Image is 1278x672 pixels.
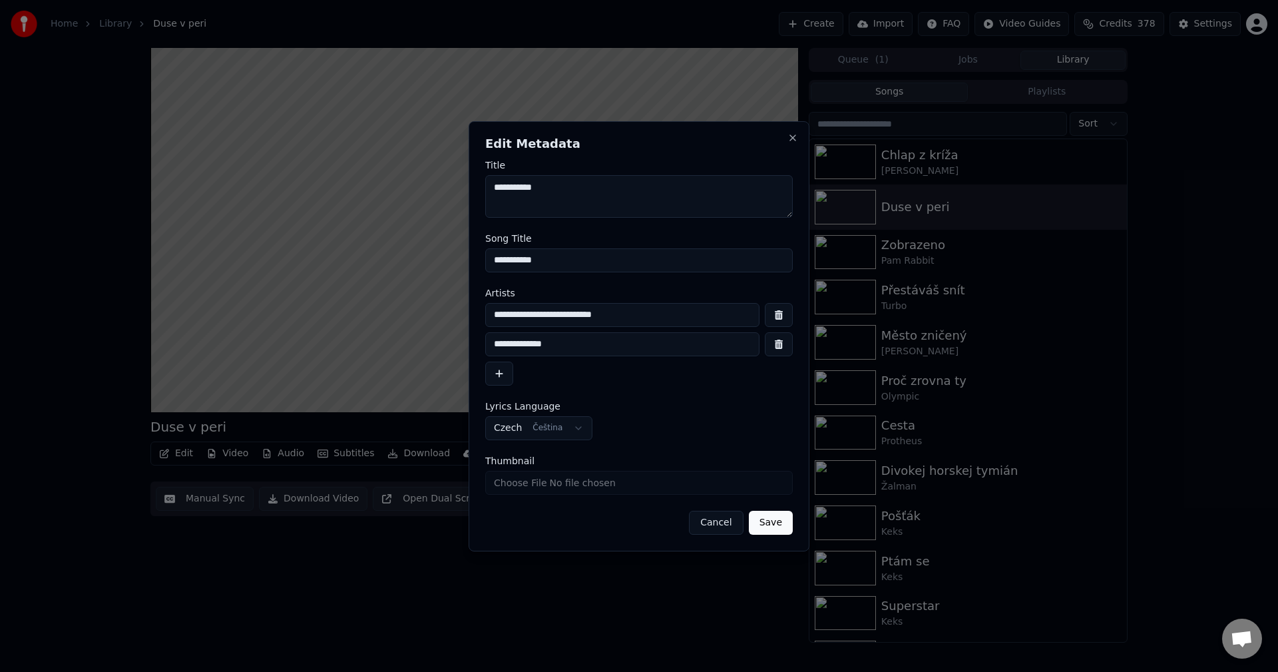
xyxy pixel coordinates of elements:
[485,234,793,243] label: Song Title
[485,456,534,466] span: Thumbnail
[749,511,793,535] button: Save
[689,511,743,535] button: Cancel
[485,161,793,170] label: Title
[485,402,560,411] span: Lyrics Language
[485,288,793,298] label: Artists
[485,138,793,150] h2: Edit Metadata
